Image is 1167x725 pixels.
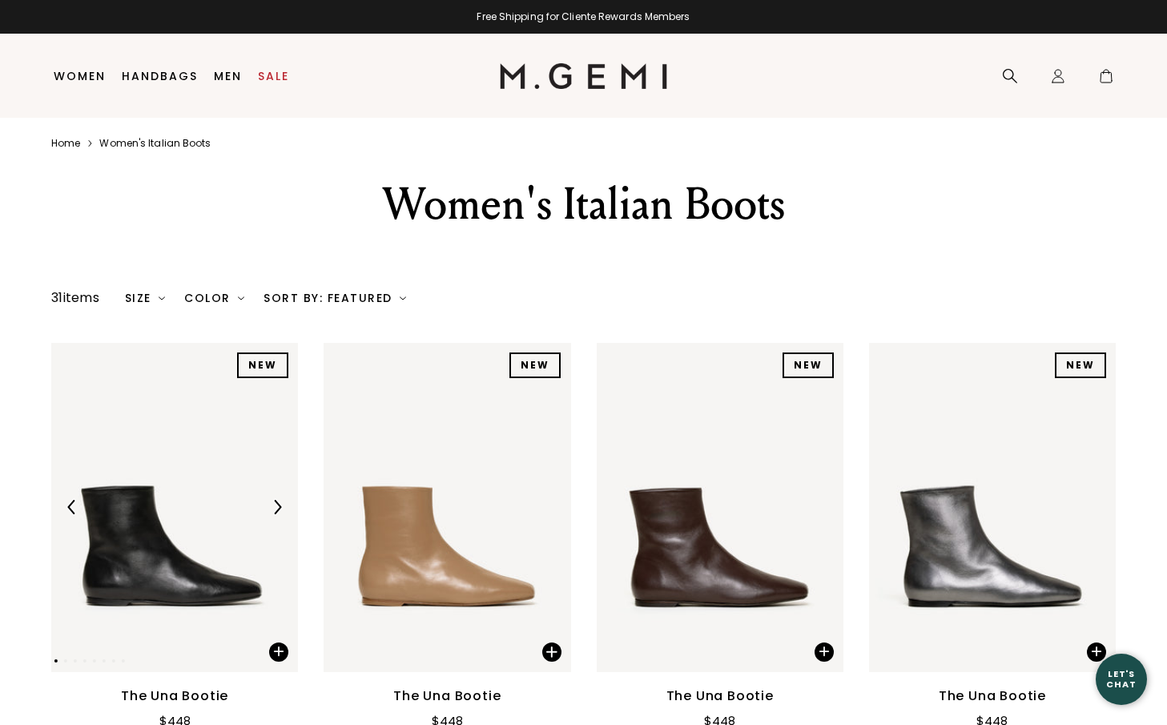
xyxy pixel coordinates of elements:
img: The Una Bootie [51,343,298,672]
img: The Una Bootie [570,343,817,672]
a: Women [54,70,106,83]
div: The Una Bootie [666,687,774,706]
div: Let's Chat [1096,669,1147,689]
div: Color [184,292,244,304]
img: chevron-down.svg [400,295,406,301]
img: The Una Bootie [324,343,570,672]
div: The Una Bootie [393,687,501,706]
div: 31 items [51,288,99,308]
img: Next Arrow [270,500,284,514]
div: NEW [237,352,288,378]
div: NEW [783,352,834,378]
div: Size [125,292,166,304]
img: chevron-down.svg [238,295,244,301]
div: The Una Bootie [939,687,1046,706]
a: Sale [258,70,289,83]
a: Men [214,70,242,83]
a: Home [51,137,80,150]
a: Handbags [122,70,198,83]
div: NEW [509,352,561,378]
img: The Una Bootie [298,343,545,672]
img: Previous Arrow [65,500,79,514]
img: The Una Bootie [597,343,843,672]
img: The Una Bootie [843,343,1090,672]
div: Women's Italian Boots [306,175,862,233]
img: The Una Bootie [869,343,1116,672]
div: Sort By: Featured [264,292,406,304]
a: Women's italian boots [99,137,211,150]
img: chevron-down.svg [159,295,165,301]
div: The Una Bootie [121,687,228,706]
div: NEW [1055,352,1106,378]
img: M.Gemi [500,63,667,89]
